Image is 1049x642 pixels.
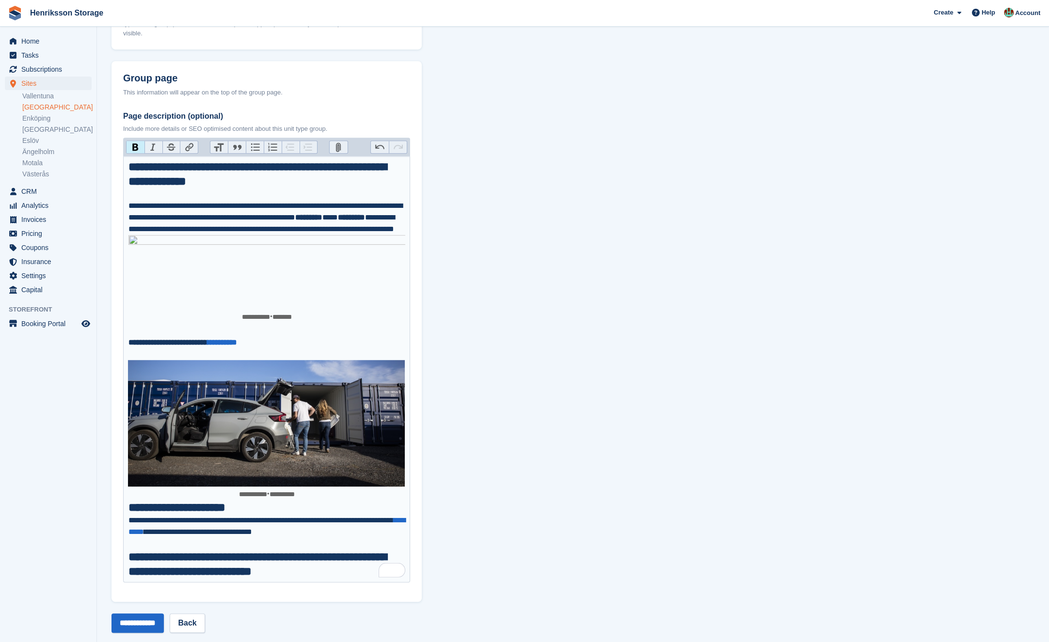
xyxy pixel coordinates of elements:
span: Account [1015,8,1040,18]
span: Sites [21,77,79,90]
img: Isak Martinelle [1004,8,1014,17]
a: Henriksson Storage [26,5,107,21]
button: Bullets [246,141,264,154]
span: Capital [21,283,79,297]
a: Motala [22,158,92,168]
button: Attach Files [330,141,348,154]
a: menu [5,283,92,297]
span: Settings [21,269,79,282]
span: CRM [21,185,79,198]
button: Heading [210,141,228,154]
span: Subscriptions [21,63,79,76]
a: menu [5,63,92,76]
button: Link [180,141,198,154]
label: Page description (optional) [123,110,410,122]
h2: Group page [123,73,410,84]
a: menu [5,199,92,212]
button: Increase Level [300,141,318,154]
span: Pricing [21,227,79,240]
img: image.png [128,360,405,486]
a: menu [5,34,92,48]
img: stora-icon-8386f47178a22dfd0bd8f6a31ec36ba5ce8667c1dd55bd0f319d3a0aa187defe.svg [8,6,22,20]
p: Include more details or SEO optimised content about this unit type group. [123,124,410,134]
button: Undo [371,141,389,154]
span: Invoices [21,213,79,226]
a: Ängelholm [22,147,92,157]
span: Home [21,34,79,48]
a: Enköping [22,114,92,123]
button: Strikethrough [162,141,180,154]
button: Italic [144,141,162,154]
button: Quote [228,141,246,154]
a: menu [5,77,92,90]
img: image.png [128,235,406,313]
span: Create [934,8,953,17]
span: Coupons [21,241,79,254]
button: Decrease Level [282,141,300,154]
span: Tasks [21,48,79,62]
trix-editor: Page description (optional) [123,156,410,582]
a: Västerås [22,170,92,179]
span: Storefront [9,305,96,314]
a: menu [5,213,92,226]
a: Eslöv [22,136,92,145]
a: Back [170,613,205,633]
a: Vallentuna [22,92,92,101]
a: Preview store [80,318,92,329]
a: menu [5,48,92,62]
span: Booking Portal [21,317,79,330]
button: Redo [389,141,407,154]
a: menu [5,185,92,198]
button: Numbers [264,141,282,154]
a: [GEOGRAPHIC_DATA] [22,103,92,112]
span: Analytics [21,199,79,212]
a: menu [5,241,92,254]
a: menu [5,227,92,240]
a: [GEOGRAPHIC_DATA] [22,125,92,134]
a: menu [5,317,92,330]
button: Bold [127,141,144,154]
a: menu [5,255,92,268]
div: This information will appear on the top of the group page. [123,88,410,97]
span: Help [982,8,995,17]
a: menu [5,269,92,282]
span: Insurance [21,255,79,268]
